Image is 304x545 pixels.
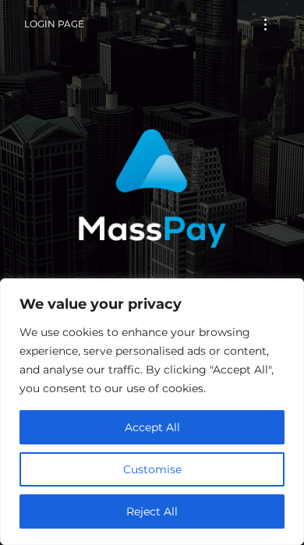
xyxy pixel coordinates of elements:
p: We value your privacy [1,295,303,313]
button: Reject All [19,494,285,529]
a: Login Page [24,8,84,41]
button: Accept All [19,410,285,444]
img: MassPay Login [78,129,226,248]
button: Customise [19,452,285,487]
button: Toggle navigation [251,14,280,35]
p: We use cookies to enhance your browsing experience, serve personalised ads or content, and analys... [19,323,285,398]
